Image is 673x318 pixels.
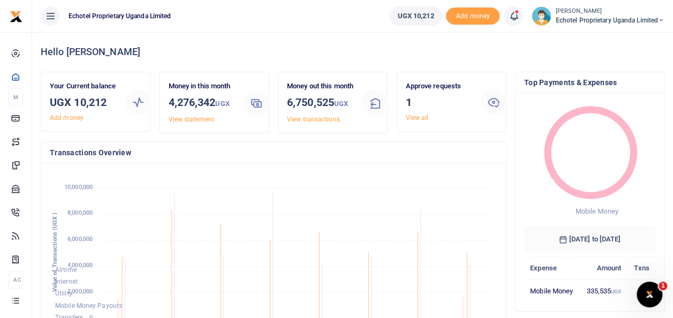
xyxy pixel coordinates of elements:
[580,279,627,302] td: 335,535
[397,11,434,21] span: UGX 10,212
[287,116,340,123] a: View transactions
[168,94,235,112] h3: 4,276,342
[9,271,23,289] li: Ac
[67,262,93,269] tspan: 4,000,000
[524,226,655,252] h6: [DATE] to [DATE]
[67,210,93,217] tspan: 8,000,000
[55,266,77,274] span: Airtime
[405,81,472,92] p: Approve requests
[524,279,580,302] td: Mobile Money
[524,77,655,88] h4: Top Payments & Expenses
[389,6,442,26] a: UGX 10,212
[10,10,22,23] img: logo-small
[215,100,229,108] small: UGX
[637,282,662,307] iframe: Intercom live chat
[385,6,446,26] li: Wallet ballance
[51,213,58,292] text: Value of Transactions (UGX )
[446,7,500,25] span: Add money
[55,278,78,285] span: Internet
[55,302,122,309] span: Mobile Money Payouts
[659,282,667,290] span: 1
[287,94,354,112] h3: 6,750,525
[50,147,497,158] h4: Transactions Overview
[41,46,664,58] h4: Hello [PERSON_NAME]
[405,114,428,122] a: View all
[67,288,93,295] tspan: 2,000,000
[64,11,175,21] span: Echotel Proprietary Uganda Limited
[287,81,354,92] p: Money out this month
[555,7,664,16] small: [PERSON_NAME]
[55,290,72,298] span: Utility
[524,256,580,279] th: Expense
[532,6,551,26] img: profile-user
[64,184,93,191] tspan: 10,000,000
[446,7,500,25] li: Toup your wallet
[532,6,664,26] a: profile-user [PERSON_NAME] Echotel Proprietary Uganda Limited
[50,114,84,122] a: Add money
[627,256,655,279] th: Txns
[67,236,93,243] tspan: 6,000,000
[611,289,621,294] small: UGX
[405,94,472,110] h3: 1
[580,256,627,279] th: Amount
[10,12,22,20] a: logo-small logo-large logo-large
[627,279,655,302] td: 3
[575,207,618,215] span: Mobile Money
[9,88,23,106] li: M
[555,16,664,25] span: Echotel Proprietary Uganda Limited
[446,11,500,19] a: Add money
[50,81,117,92] p: Your Current balance
[168,116,214,123] a: View statement
[168,81,235,92] p: Money in this month
[50,94,117,110] h3: UGX 10,212
[334,100,348,108] small: UGX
